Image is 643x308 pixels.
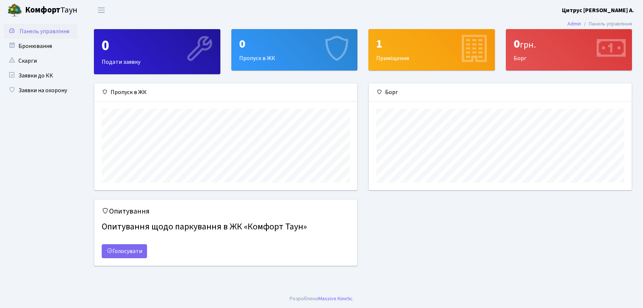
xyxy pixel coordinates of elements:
span: грн. [520,38,536,51]
a: Бронювання [4,39,77,53]
div: Приміщення [369,30,495,70]
div: Борг [506,30,632,70]
a: 0Пропуск в ЖК [231,29,358,70]
nav: breadcrumb [556,16,643,32]
a: Admin [567,20,581,28]
div: 0 [239,37,350,51]
div: . [290,295,354,303]
a: Скарги [4,53,77,68]
b: Комфорт [25,4,60,16]
h5: Опитування [102,207,350,216]
a: Заявки на охорону [4,83,77,98]
h4: Опитування щодо паркування в ЖК «Комфорт Таун» [102,219,350,235]
a: Панель управління [4,24,77,39]
button: Переключити навігацію [92,4,111,16]
div: 0 [514,37,625,51]
b: Цитрус [PERSON_NAME] А. [562,6,634,14]
div: Пропуск в ЖК [232,30,357,70]
img: logo.png [7,3,22,18]
span: Панель управління [20,27,69,35]
div: Борг [369,83,632,101]
a: 1Приміщення [368,29,495,70]
a: Заявки до КК [4,68,77,83]
div: Подати заявку [94,30,220,74]
a: Розроблено [290,295,318,302]
a: Massive Kinetic [318,295,353,302]
div: Пропуск в ЖК [94,83,357,101]
div: 1 [376,37,487,51]
li: Панель управління [581,20,632,28]
span: Таун [25,4,77,17]
div: 0 [102,37,213,55]
a: Цитрус [PERSON_NAME] А. [562,6,634,15]
a: 0Подати заявку [94,29,220,74]
a: Голосувати [102,244,147,258]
